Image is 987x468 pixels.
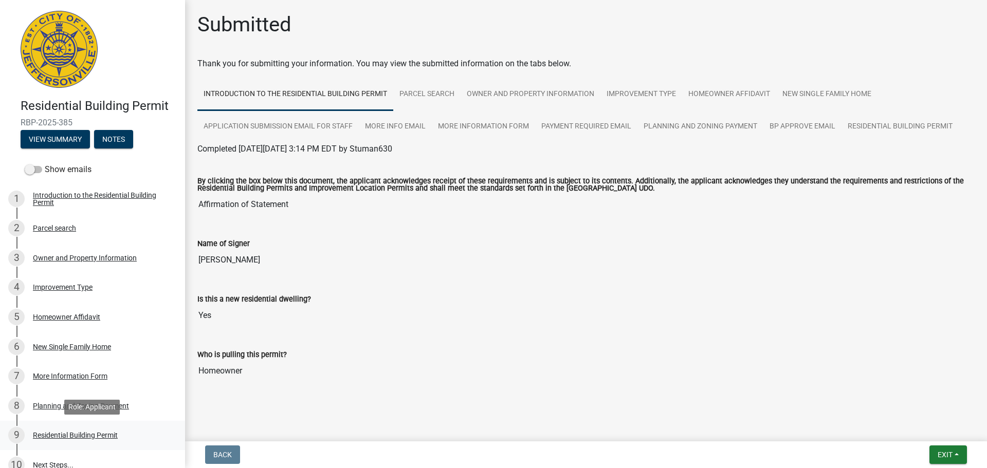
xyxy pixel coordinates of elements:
button: View Summary [21,130,90,148]
span: Back [213,451,232,459]
label: Who is pulling this permit? [197,351,287,359]
div: More Information Form [33,372,107,380]
a: More Info Email [359,110,432,143]
h4: Residential Building Permit [21,99,177,114]
div: Residential Building Permit [33,432,118,439]
div: 4 [8,279,25,295]
a: New Single Family Home [776,78,878,111]
div: 8 [8,398,25,414]
button: Exit [929,445,967,464]
div: 1 [8,191,25,207]
button: Back [205,445,240,464]
div: Planning and Zoning Payment [33,402,129,409]
div: 7 [8,368,25,384]
div: Thank you for submitting your information. You may view the submitted information on the tabs below. [197,58,975,70]
div: Owner and Property Information [33,254,137,261]
div: Role: Applicant [64,400,120,415]
span: Completed [DATE][DATE] 3:14 PM EDT by Stuman630 [197,144,392,154]
a: Homeowner Affidavit [682,78,776,111]
div: 6 [8,339,25,355]
button: Notes [94,130,133,148]
div: New Single Family Home [33,343,111,350]
a: Planning and Zoning Payment [637,110,763,143]
a: Owner and Property Information [461,78,600,111]
div: 5 [8,309,25,325]
div: Homeowner Affidavit [33,313,100,321]
label: Show emails [25,163,92,176]
a: More Information Form [432,110,535,143]
div: 3 [8,250,25,266]
div: 2 [8,220,25,236]
span: Exit [938,451,953,459]
div: Introduction to the Residential Building Permit [33,192,169,206]
wm-modal-confirm: Summary [21,136,90,144]
a: BP Approve Email [763,110,842,143]
div: Improvement Type [33,284,93,291]
a: Parcel search [393,78,461,111]
img: City of Jeffersonville, Indiana [21,11,98,88]
label: Name of Signer [197,240,250,248]
h1: Submitted [197,12,291,37]
a: Residential Building Permit [842,110,959,143]
a: Application Submission Email for Staff [197,110,359,143]
a: Payment Required Email [535,110,637,143]
wm-modal-confirm: Notes [94,136,133,144]
div: Parcel search [33,224,76,232]
a: Improvement Type [600,78,682,111]
div: 9 [8,427,25,443]
label: By clicking the box below this document, the applicant acknowledges receipt of these requirements... [197,178,975,193]
span: RBP-2025-385 [21,118,164,127]
label: Is this a new residential dwelling? [197,296,311,303]
a: Introduction to the Residential Building Permit [197,78,393,111]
